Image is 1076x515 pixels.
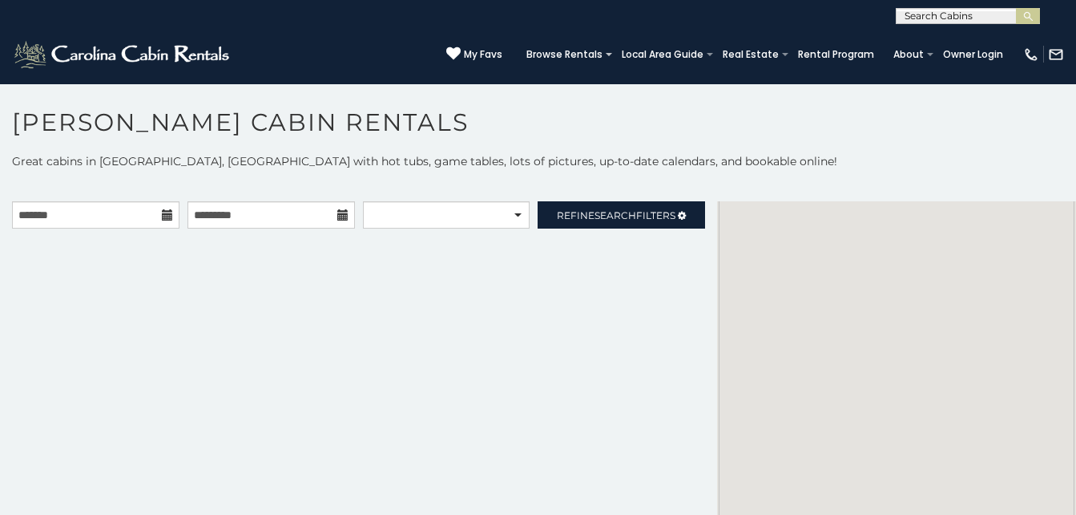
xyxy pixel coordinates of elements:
[557,209,675,221] span: Refine Filters
[538,201,705,229] a: RefineSearchFilters
[446,47,502,63] a: My Favs
[518,43,611,66] a: Browse Rentals
[790,43,882,66] a: Rental Program
[12,39,234,71] img: White-1-2.png
[614,43,711,66] a: Local Area Guide
[1023,47,1039,63] img: phone-regular-white.png
[935,43,1011,66] a: Owner Login
[885,43,932,66] a: About
[715,43,787,66] a: Real Estate
[1048,47,1064,63] img: mail-regular-white.png
[464,47,502,62] span: My Favs
[594,209,636,221] span: Search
